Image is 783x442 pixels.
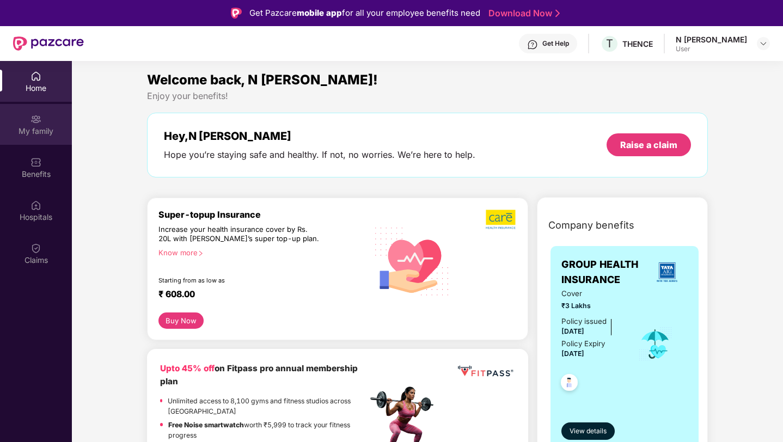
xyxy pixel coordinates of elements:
div: N [PERSON_NAME] [676,34,747,45]
img: svg+xml;base64,PHN2ZyBpZD0iSG9zcGl0YWxzIiB4bWxucz0iaHR0cDovL3d3dy53My5vcmcvMjAwMC9zdmciIHdpZHRoPS... [30,200,41,211]
img: fppp.png [456,362,515,380]
div: User [676,45,747,53]
img: svg+xml;base64,PHN2ZyB4bWxucz0iaHR0cDovL3d3dy53My5vcmcvMjAwMC9zdmciIHdpZHRoPSI0OC45NDMiIGhlaWdodD... [556,371,583,397]
span: Welcome back, N [PERSON_NAME]! [147,72,378,88]
span: [DATE] [561,349,584,358]
div: Hope you’re staying safe and healthy. If not, no worries. We’re here to help. [164,149,475,161]
div: Starting from as low as [158,277,321,284]
div: Hey, N [PERSON_NAME] [164,130,475,143]
span: T [606,37,613,50]
img: svg+xml;base64,PHN2ZyBpZD0iSG9tZSIgeG1sbnM9Imh0dHA6Ly93d3cudzMub3JnLzIwMDAvc3ZnIiB3aWR0aD0iMjAiIG... [30,71,41,82]
b: on Fitpass pro annual membership plan [160,363,358,386]
img: insurerLogo [652,257,682,287]
span: View details [570,426,607,437]
img: Stroke [555,8,560,19]
button: Buy Now [158,312,204,329]
a: Download Now [488,8,556,19]
span: GROUP HEALTH INSURANCE [561,257,646,288]
img: svg+xml;base64,PHN2ZyB3aWR0aD0iMjAiIGhlaWdodD0iMjAiIHZpZXdCb3g9IjAgMCAyMCAyMCIgZmlsbD0ibm9uZSIgeG... [30,114,41,125]
div: THENCE [622,39,653,49]
p: worth ₹5,999 to track your fitness progress [168,420,367,441]
div: Know more [158,248,361,256]
img: svg+xml;base64,PHN2ZyBpZD0iSGVscC0zMngzMiIgeG1sbnM9Imh0dHA6Ly93d3cudzMub3JnLzIwMDAvc3ZnIiB3aWR0aD... [527,39,538,50]
img: b5dec4f62d2307b9de63beb79f102df3.png [486,209,517,230]
img: svg+xml;base64,PHN2ZyB4bWxucz0iaHR0cDovL3d3dy53My5vcmcvMjAwMC9zdmciIHhtbG5zOnhsaW5rPSJodHRwOi8vd3... [368,215,457,306]
div: Policy issued [561,316,607,327]
img: New Pazcare Logo [13,36,84,51]
div: Raise a claim [620,139,677,151]
button: View details [561,422,615,440]
img: svg+xml;base64,PHN2ZyBpZD0iQmVuZWZpdHMiIHhtbG5zPSJodHRwOi8vd3d3LnczLm9yZy8yMDAwL3N2ZyIgd2lkdGg9Ij... [30,157,41,168]
div: Increase your health insurance cover by Rs. 20L with [PERSON_NAME]’s super top-up plan. [158,225,321,244]
img: svg+xml;base64,PHN2ZyBpZD0iQ2xhaW0iIHhtbG5zPSJodHRwOi8vd3d3LnczLm9yZy8yMDAwL3N2ZyIgd2lkdGg9IjIwIi... [30,243,41,254]
div: Policy Expiry [561,338,605,349]
div: Get Help [542,39,569,48]
span: [DATE] [561,327,584,335]
img: Logo [231,8,242,19]
span: Cover [561,288,623,299]
img: svg+xml;base64,PHN2ZyBpZD0iRHJvcGRvd24tMzJ4MzIiIHhtbG5zPSJodHRwOi8vd3d3LnczLm9yZy8yMDAwL3N2ZyIgd2... [759,39,768,48]
strong: Free Noise smartwatch [168,421,244,429]
div: Super-topup Insurance [158,209,368,220]
strong: mobile app [297,8,342,18]
div: ₹ 608.00 [158,288,357,302]
span: ₹3 Lakhs [561,300,623,311]
p: Unlimited access to 8,100 gyms and fitness studios across [GEOGRAPHIC_DATA] [168,396,367,417]
span: right [198,250,204,256]
img: icon [638,326,673,362]
b: Upto 45% off [160,363,215,373]
div: Enjoy your benefits! [147,90,708,102]
span: Company benefits [548,218,634,233]
div: Get Pazcare for all your employee benefits need [249,7,480,20]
